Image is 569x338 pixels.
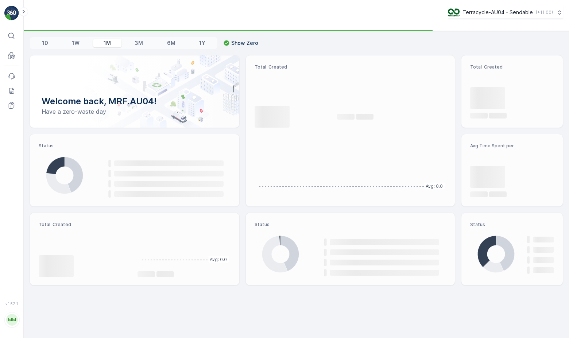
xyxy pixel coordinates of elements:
p: Status [470,222,554,228]
p: Status [255,222,446,228]
button: Terracycle-AU04 - Sendable(+11:00) [448,6,563,19]
p: Avg Time Spent per [470,143,554,149]
p: 1D [42,39,48,47]
p: 1W [72,39,80,47]
span: v 1.52.1 [4,302,19,306]
p: 6M [167,39,175,47]
p: Status [39,143,231,149]
img: terracycle_logo.png [448,8,460,16]
p: ( +11:00 ) [536,9,553,15]
img: logo [4,6,19,20]
button: MM [4,307,19,332]
p: Show Zero [231,39,258,47]
p: Total Created [255,64,446,70]
p: Total Created [470,64,554,70]
p: Total Created [39,222,132,228]
p: Terracycle-AU04 - Sendable [462,9,533,16]
p: 1M [104,39,111,47]
p: 3M [135,39,143,47]
div: MM [6,314,18,326]
p: Have a zero-waste day [42,107,228,116]
p: Welcome back, MRF.AU04! [42,96,228,107]
p: 1Y [199,39,205,47]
